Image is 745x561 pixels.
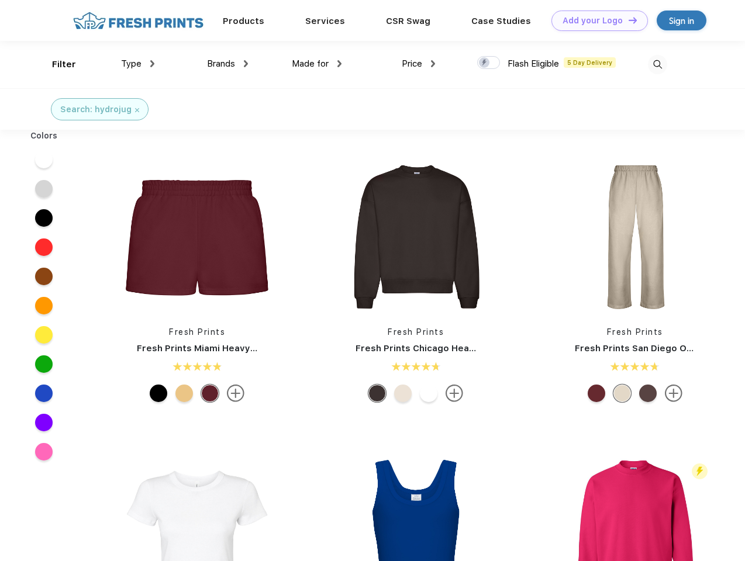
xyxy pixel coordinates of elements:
span: 5 Day Delivery [564,57,616,68]
img: more.svg [665,385,682,402]
div: Add your Logo [563,16,623,26]
div: Sand [613,385,631,402]
div: Black mto [150,385,167,402]
div: Crimson Red mto [588,385,605,402]
a: Fresh Prints Chicago Heavyweight Crewneck [356,343,557,354]
img: more.svg [227,385,244,402]
div: Sign in [669,14,694,27]
a: Fresh Prints [388,327,444,337]
img: flash_active_toggle.svg [692,463,708,479]
img: func=resize&h=266 [557,159,713,314]
img: dropdown.png [244,60,248,67]
div: Bahama Yellow mto [175,385,193,402]
span: Flash Eligible [508,58,559,69]
div: Colors [22,130,67,142]
img: more.svg [446,385,463,402]
span: Price [402,58,422,69]
img: func=resize&h=266 [338,159,494,314]
span: Type [121,58,142,69]
div: White [420,385,437,402]
img: dropdown.png [150,60,154,67]
img: DT [629,17,637,23]
img: filter_cancel.svg [135,108,139,112]
a: Fresh Prints Miami Heavyweight Shorts [137,343,313,354]
div: Search: hydrojug [60,103,132,116]
a: Sign in [657,11,706,30]
img: func=resize&h=266 [119,159,275,314]
a: Products [223,16,264,26]
a: Fresh Prints [607,327,663,337]
div: Dark Chocolate mto [368,385,386,402]
span: Made for [292,58,329,69]
span: Brands [207,58,235,69]
div: Buttermilk mto [394,385,412,402]
div: Filter [52,58,76,71]
div: Crimson Red mto [201,385,219,402]
a: Fresh Prints [169,327,225,337]
img: desktop_search.svg [648,55,667,74]
img: dropdown.png [337,60,342,67]
img: fo%20logo%202.webp [70,11,207,31]
img: dropdown.png [431,60,435,67]
div: Dark Chocolate mto [639,385,657,402]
